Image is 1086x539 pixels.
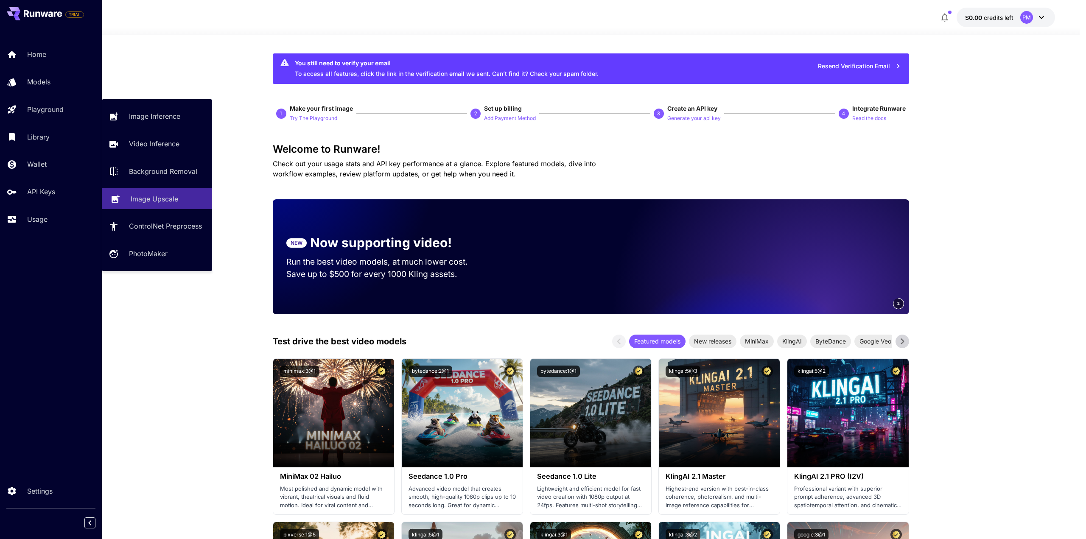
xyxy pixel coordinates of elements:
[484,115,536,123] p: Add Payment Method
[761,366,773,377] button: Certified Model – Vetted for best performance and includes a commercial license.
[657,110,660,117] p: 3
[310,233,452,252] p: Now supporting video!
[409,485,516,510] p: Advanced video model that creates smooth, high-quality 1080p clips up to 10 seconds long. Great f...
[295,59,599,67] div: You still need to verify your email
[27,159,47,169] p: Wallet
[129,166,197,176] p: Background Removal
[984,14,1013,21] span: credits left
[129,249,168,259] p: PhotoMaker
[273,143,909,155] h3: Welcome to Runware!
[794,472,901,480] h3: KlingAI 2.1 PRO (I2V)
[633,366,644,377] button: Certified Model – Vetted for best performance and includes a commercial license.
[667,115,721,123] p: Generate your api key
[1020,11,1033,24] div: PM
[897,300,900,307] span: 2
[409,366,452,377] button: bytedance:2@1
[854,337,896,346] span: Google Veo
[102,216,212,237] a: ControlNet Preprocess
[667,105,717,112] span: Create an API key
[280,472,387,480] h3: MiniMax 02 Hailuo
[84,517,95,528] button: Collapse sidebar
[295,56,599,81] div: To access all features, click the link in the verification email we sent. Can’t find it? Check yo...
[689,337,736,346] span: New releases
[852,105,906,112] span: Integrate Runware
[66,11,84,18] span: TRIAL
[777,337,807,346] span: KlingAI
[852,115,886,123] p: Read the docs
[530,359,651,467] img: alt
[474,110,477,117] p: 2
[102,243,212,264] a: PhotoMaker
[537,485,644,510] p: Lightweight and efficient model for fast video creation with 1080p output at 24fps. Features mult...
[794,366,829,377] button: klingai:5@2
[666,485,773,510] p: Highest-end version with best-in-class coherence, photorealism, and multi-image reference capabil...
[402,359,523,467] img: alt
[537,366,580,377] button: bytedance:1@1
[273,159,596,178] span: Check out your usage stats and API key performance at a glance. Explore featured models, dive int...
[273,359,394,467] img: alt
[290,115,337,123] p: Try The Playground
[27,187,55,197] p: API Keys
[957,8,1055,27] button: $0.00
[286,268,484,280] p: Save up to $500 for every 1000 Kling assets.
[27,486,53,496] p: Settings
[102,134,212,154] a: Video Inference
[484,105,522,112] span: Set up billing
[273,335,406,348] p: Test drive the best video models
[27,49,46,59] p: Home
[965,13,1013,22] div: $0.00
[629,337,686,346] span: Featured models
[409,472,516,480] h3: Seedance 1.0 Pro
[27,214,48,224] p: Usage
[842,110,845,117] p: 4
[537,472,644,480] h3: Seedance 1.0 Lite
[65,9,84,20] span: Add your payment card to enable full platform functionality.
[290,105,353,112] span: Make your first image
[504,366,516,377] button: Certified Model – Vetted for best performance and includes a commercial license.
[890,366,902,377] button: Certified Model – Vetted for best performance and includes a commercial license.
[666,472,773,480] h3: KlingAI 2.1 Master
[291,239,302,247] p: NEW
[129,111,180,121] p: Image Inference
[102,161,212,182] a: Background Removal
[813,58,906,75] button: Resend Verification Email
[27,132,50,142] p: Library
[286,256,484,268] p: Run the best video models, at much lower cost.
[810,337,851,346] span: ByteDance
[27,77,50,87] p: Models
[787,359,908,467] img: alt
[740,337,774,346] span: MiniMax
[129,139,179,149] p: Video Inference
[131,194,178,204] p: Image Upscale
[102,188,212,209] a: Image Upscale
[794,485,901,510] p: Professional variant with superior prompt adherence, advanced 3D spatiotemporal attention, and ci...
[659,359,780,467] img: alt
[129,221,202,231] p: ControlNet Preprocess
[376,366,387,377] button: Certified Model – Vetted for best performance and includes a commercial license.
[280,485,387,510] p: Most polished and dynamic model with vibrant, theatrical visuals and fluid motion. Ideal for vira...
[27,104,64,115] p: Playground
[91,515,102,531] div: Collapse sidebar
[280,110,283,117] p: 1
[280,366,319,377] button: minimax:3@1
[102,106,212,127] a: Image Inference
[965,14,984,21] span: $0.00
[666,366,700,377] button: klingai:5@3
